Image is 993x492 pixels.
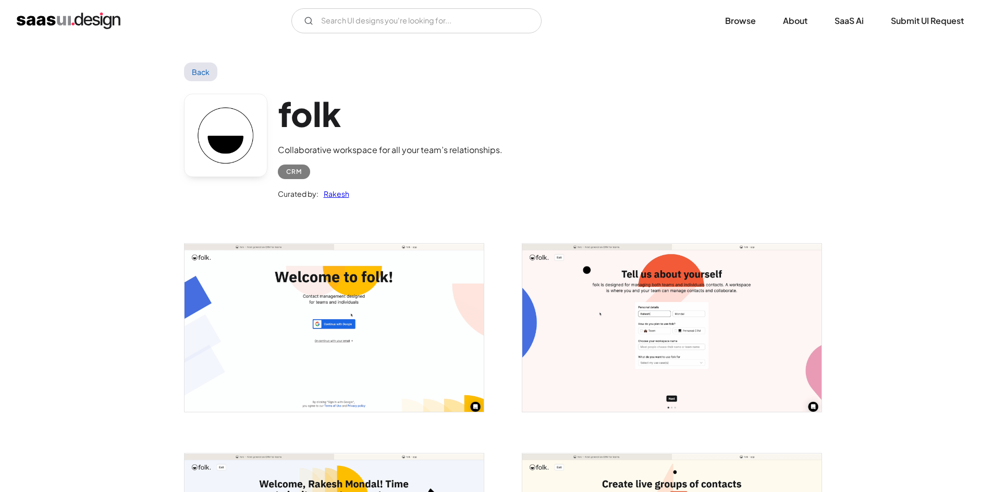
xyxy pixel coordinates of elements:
[291,8,542,33] input: Search UI designs you're looking for...
[713,9,768,32] a: Browse
[17,12,120,29] a: home
[286,166,302,178] div: CRM
[878,9,976,32] a: Submit UI Request
[522,244,822,412] img: 6369f940f755584f51d165d2_folk%20more%20about%20user.png
[291,8,542,33] form: Email Form
[522,244,822,412] a: open lightbox
[184,62,218,81] a: Back
[278,187,318,200] div: Curated by:
[822,9,876,32] a: SaaS Ai
[770,9,820,32] a: About
[278,144,502,156] div: Collaborative workspace for all your team’s relationships.
[185,244,484,412] a: open lightbox
[318,187,349,200] a: Rakesh
[185,244,484,412] img: 6369f93f0238eb820692b911_folk%20login.png
[278,94,502,134] h1: folk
